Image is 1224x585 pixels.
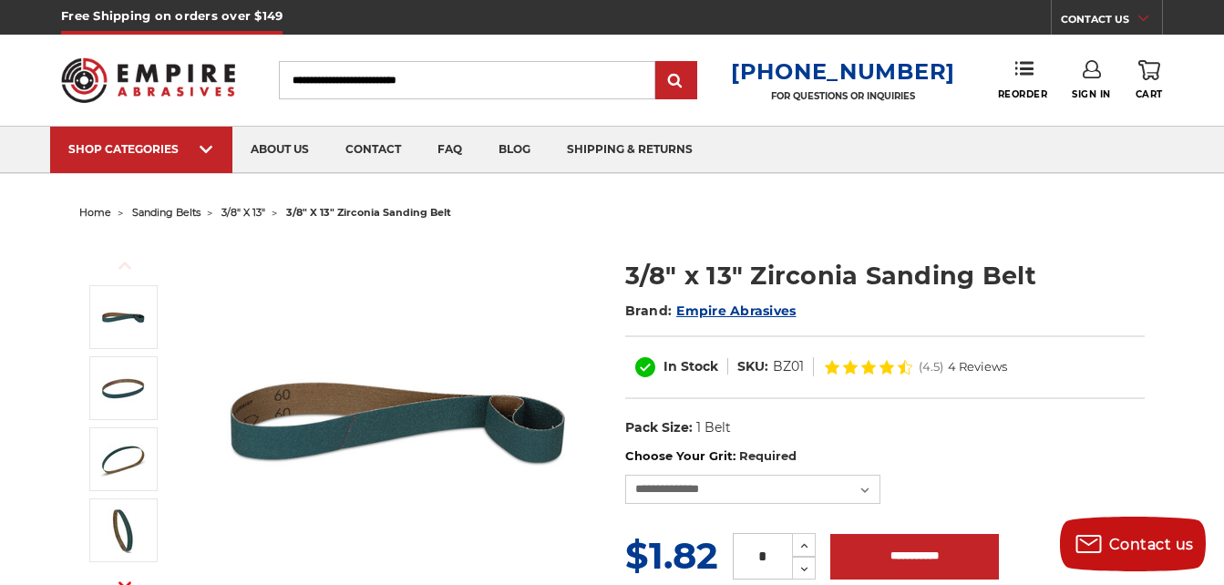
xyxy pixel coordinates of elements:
img: Empire Abrasives [61,46,235,115]
img: 3/8" x 13" Sanding Belt Zirc [100,436,146,482]
input: Submit [658,63,694,99]
dt: SKU: [737,357,768,376]
span: Cart [1136,88,1163,100]
span: Sign In [1072,88,1111,100]
span: In Stock [663,358,718,375]
a: shipping & returns [549,127,711,173]
span: Reorder [998,88,1048,100]
a: about us [232,127,327,173]
h1: 3/8" x 13" Zirconia Sanding Belt [625,258,1145,293]
a: faq [419,127,480,173]
span: $1.82 [625,533,718,578]
a: Cart [1136,60,1163,100]
a: [PHONE_NUMBER] [731,58,955,85]
small: Required [739,448,797,463]
button: Previous [103,246,147,285]
span: (4.5) [919,361,943,373]
img: 3/8" x 13" Zirconia Sanding Belt [100,365,146,411]
img: 3/8" x 13"Zirconia File Belt [100,294,146,340]
a: contact [327,127,419,173]
button: Contact us [1060,517,1206,571]
span: Contact us [1109,536,1194,553]
a: 3/8" x 13" [221,206,265,219]
dt: Pack Size: [625,418,693,437]
a: CONTACT US [1061,9,1162,35]
span: 3/8" x 13" zirconia sanding belt [286,206,451,219]
a: Reorder [998,60,1048,99]
a: home [79,206,111,219]
a: blog [480,127,549,173]
span: 4 Reviews [948,361,1007,373]
span: Brand: [625,303,673,319]
div: SHOP CATEGORIES [68,142,214,156]
a: Empire Abrasives [676,303,796,319]
label: Choose Your Grit: [625,447,1145,466]
p: FOR QUESTIONS OR INQUIRIES [731,90,955,102]
a: sanding belts [132,206,201,219]
dd: 1 Belt [696,418,731,437]
img: 3/8" x 13" - Zirconia Sanding Belt [100,508,146,553]
dd: BZ01 [773,357,804,376]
